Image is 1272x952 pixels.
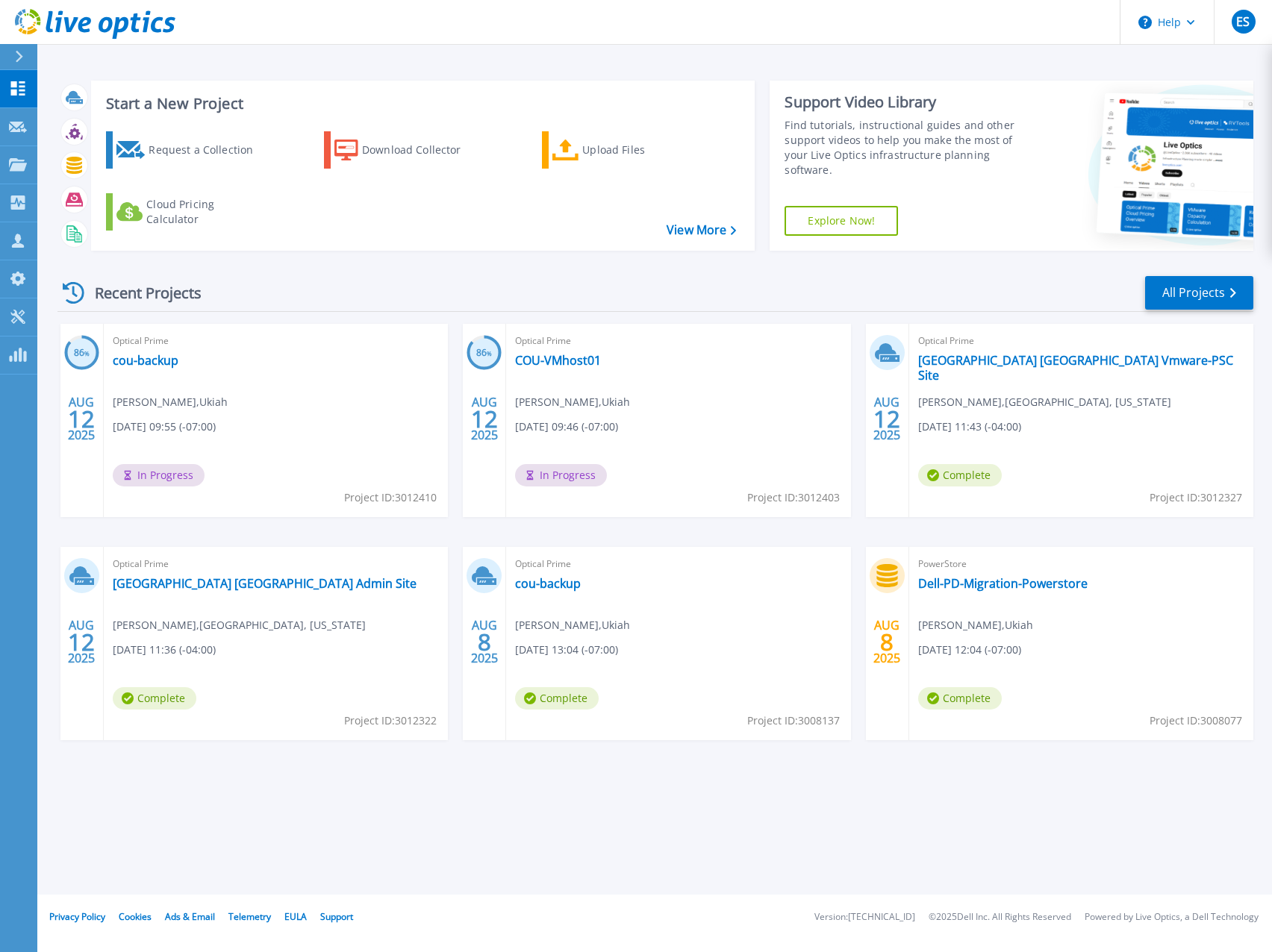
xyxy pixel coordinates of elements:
a: All Projects [1145,276,1253,310]
span: Optical Prime [515,556,841,572]
span: [PERSON_NAME] , Ukiah [515,617,630,633]
div: AUG 2025 [470,392,499,446]
span: [PERSON_NAME] , Ukiah [515,394,630,410]
span: [DATE] 13:04 (-07:00) [515,642,618,658]
span: [PERSON_NAME] , [GEOGRAPHIC_DATA], [US_STATE] [918,394,1171,410]
a: Ads & Email [165,910,215,923]
a: Upload Files [542,131,708,169]
li: Powered by Live Optics, a Dell Technology [1085,912,1259,922]
span: Project ID: 3012410 [344,489,437,506]
a: EULA [284,910,307,923]
span: Optical Prime [918,333,1244,349]
a: COU-VMhost01 [515,353,601,368]
a: [GEOGRAPHIC_DATA] [GEOGRAPHIC_DATA] Vmware-PSC Site [918,353,1244,383]
span: ES [1236,16,1250,28]
span: Project ID: 3008077 [1150,713,1242,729]
span: 12 [873,413,900,425]
span: % [84,349,90,357]
div: Download Collector [362,135,481,165]
span: Project ID: 3012403 [747,489,840,506]
a: Cookies [119,910,152,923]
span: Optical Prime [515,333,841,349]
li: Version: [TECHNICAL_ID] [814,912,915,922]
span: 12 [471,413,498,425]
div: Support Video Library [785,93,1029,112]
span: 8 [478,636,491,648]
div: Request a Collection [149,135,268,165]
span: [DATE] 09:55 (-07:00) [113,419,216,435]
a: [GEOGRAPHIC_DATA] [GEOGRAPHIC_DATA] Admin Site [113,576,417,591]
span: Project ID: 3012322 [344,713,437,729]
span: [PERSON_NAME] , [GEOGRAPHIC_DATA], [US_STATE] [113,617,366,633]
a: cou-backup [113,353,178,368]
div: Cloud Pricing Calculator [146,197,266,227]
a: Dell-PD-Migration-Powerstore [918,576,1088,591]
div: AUG 2025 [873,392,901,446]
h3: 86 [467,345,502,362]
span: [DATE] 12:04 (-07:00) [918,642,1021,658]
a: Request a Collection [106,131,272,169]
h3: Start a New Project [106,95,736,112]
div: AUG 2025 [67,615,96,669]
span: PowerStore [918,556,1244,572]
span: [PERSON_NAME] , Ukiah [918,617,1033,633]
span: Complete [515,687,599,710]
h3: 86 [64,345,99,362]
span: Optical Prime [113,556,439,572]
a: Download Collector [324,131,490,169]
div: AUG 2025 [873,615,901,669]
a: Support [320,910,353,923]
a: View More [667,223,736,237]
span: Optical Prime [113,333,439,349]
span: 12 [68,636,95,648]
span: [DATE] 11:43 (-04:00) [918,419,1021,435]
span: Complete [918,687,1002,710]
a: cou-backup [515,576,581,591]
a: Cloud Pricing Calculator [106,193,272,231]
span: Project ID: 3008137 [747,713,840,729]
span: In Progress [515,464,607,486]
div: AUG 2025 [67,392,96,446]
li: © 2025 Dell Inc. All Rights Reserved [929,912,1071,922]
span: Project ID: 3012327 [1150,489,1242,506]
span: 12 [68,413,95,425]
span: 8 [880,636,894,648]
a: Explore Now! [785,206,898,236]
div: Upload Files [582,135,702,165]
a: Telemetry [228,910,271,923]
span: Complete [918,464,1002,486]
span: [PERSON_NAME] , Ukiah [113,394,228,410]
a: Privacy Policy [49,910,105,923]
span: Complete [113,687,196,710]
div: Recent Projects [57,275,222,311]
span: [DATE] 09:46 (-07:00) [515,419,618,435]
span: In Progress [113,464,205,486]
div: AUG 2025 [470,615,499,669]
span: [DATE] 11:36 (-04:00) [113,642,216,658]
div: Find tutorials, instructional guides and other support videos to help you make the most of your L... [785,118,1029,178]
span: % [487,349,492,357]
